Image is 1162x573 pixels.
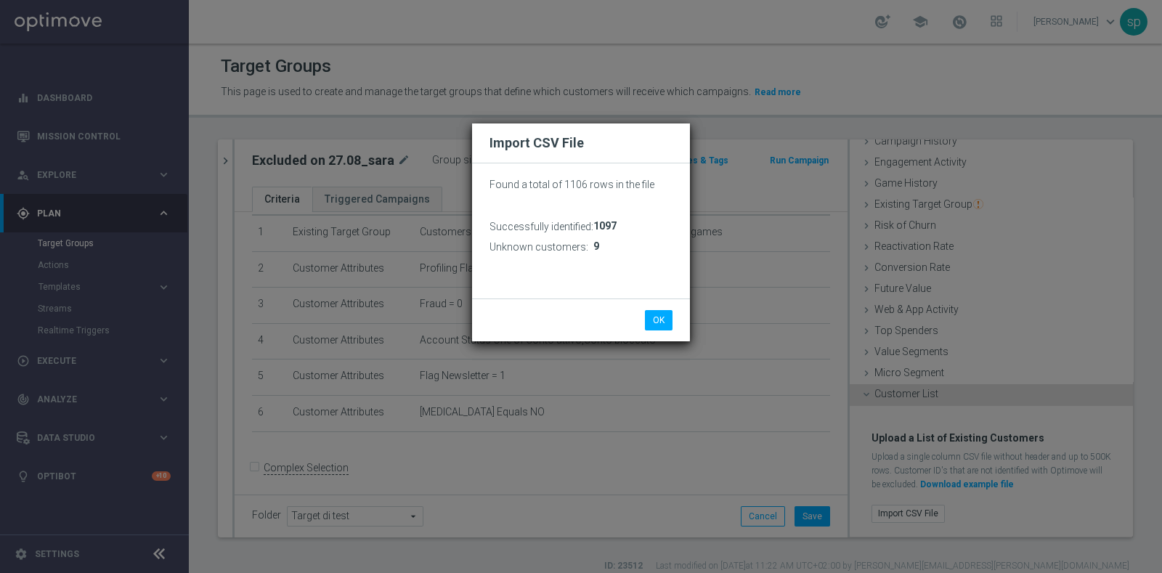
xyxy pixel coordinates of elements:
h3: Unknown customers: [489,240,588,253]
button: OK [645,310,673,330]
span: 9 [593,240,599,253]
h3: Successfully identified: [489,220,593,233]
span: 1097 [593,220,617,232]
h2: Import CSV File [489,134,673,152]
p: Found a total of 1106 rows in the file [489,178,673,191]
